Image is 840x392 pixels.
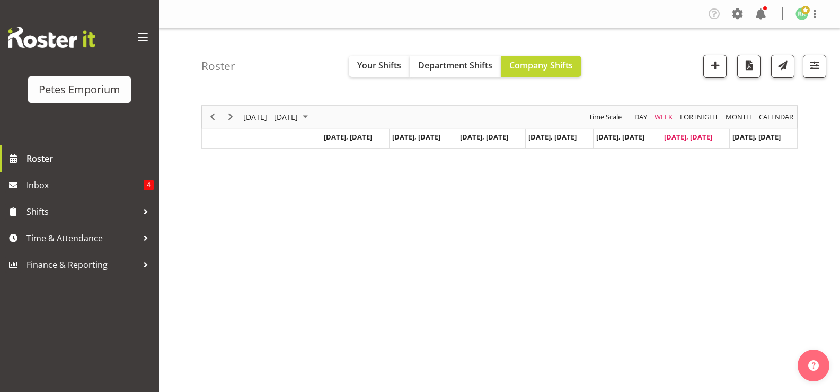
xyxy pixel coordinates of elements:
[8,27,95,48] img: Rosterit website logo
[803,55,826,78] button: Filter Shifts
[737,55,761,78] button: Download a PDF of the roster according to the set date range.
[224,110,238,124] button: Next
[26,257,138,273] span: Finance & Reporting
[501,56,581,77] button: Company Shifts
[26,230,138,246] span: Time & Attendance
[39,82,120,98] div: Petes Emporium
[633,110,648,124] span: Day
[528,132,577,142] span: [DATE], [DATE]
[349,56,410,77] button: Your Shifts
[653,110,674,124] span: Week
[242,110,313,124] button: September 01 - 07, 2025
[509,59,573,71] span: Company Shifts
[703,55,727,78] button: Add a new shift
[808,360,819,371] img: help-xxl-2.png
[206,110,220,124] button: Previous
[418,59,492,71] span: Department Shifts
[26,204,138,220] span: Shifts
[460,132,508,142] span: [DATE], [DATE]
[771,55,794,78] button: Send a list of all shifts for the selected filtered period to all rostered employees.
[732,132,781,142] span: [DATE], [DATE]
[679,110,719,124] span: Fortnight
[596,132,644,142] span: [DATE], [DATE]
[201,60,235,72] h4: Roster
[724,110,753,124] span: Month
[678,110,720,124] button: Fortnight
[757,110,795,124] button: Month
[758,110,794,124] span: calendar
[324,132,372,142] span: [DATE], [DATE]
[26,151,154,167] span: Roster
[653,110,675,124] button: Timeline Week
[242,110,299,124] span: [DATE] - [DATE]
[410,56,501,77] button: Department Shifts
[587,110,624,124] button: Time Scale
[357,59,401,71] span: Your Shifts
[795,7,808,20] img: ruth-robertson-taylor722.jpg
[222,106,240,128] div: Next
[588,110,623,124] span: Time Scale
[26,177,144,193] span: Inbox
[201,105,798,149] div: Timeline Week of September 6, 2025
[724,110,754,124] button: Timeline Month
[664,132,712,142] span: [DATE], [DATE]
[144,180,154,190] span: 4
[633,110,649,124] button: Timeline Day
[392,132,440,142] span: [DATE], [DATE]
[204,106,222,128] div: Previous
